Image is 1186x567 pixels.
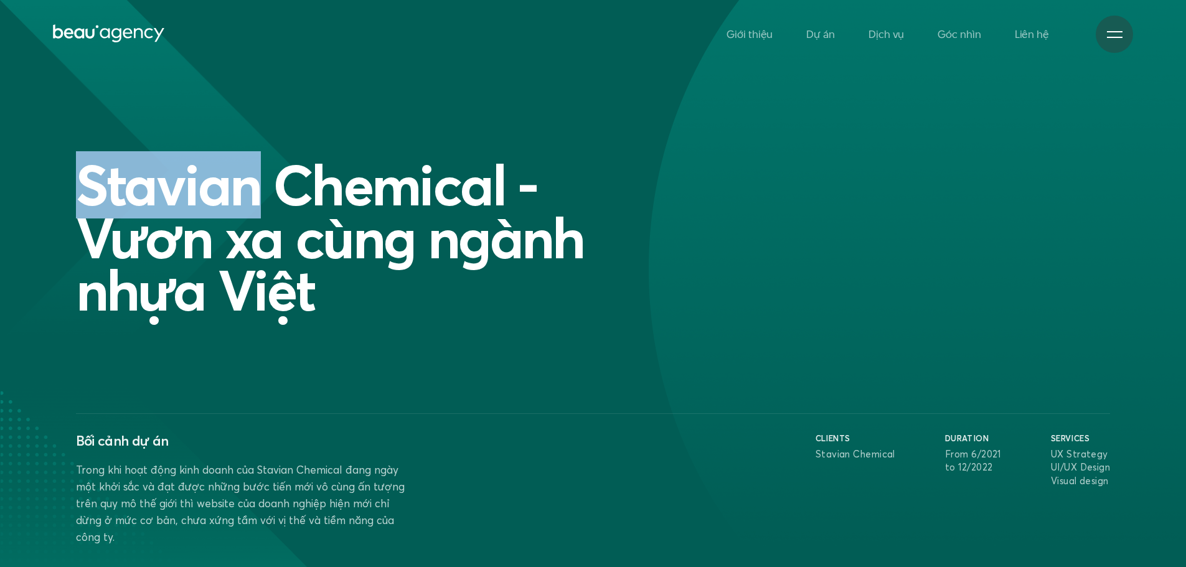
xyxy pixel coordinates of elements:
[1051,448,1110,488] p: UX Strategy UI/UX Design Visual design
[816,433,895,444] span: CLIENTS
[76,433,413,449] h2: Bối cảnh dự án
[76,461,413,545] p: Trong khi hoạt động kinh doanh của Stavian Chemical đang ngày một khởi sắc và đạt được những bước...
[1051,433,1110,444] span: SERVICES
[76,159,674,317] h1: Stavian Chemical - Vươn xa cùng ngành nhựa Việt
[945,448,1001,474] p: From 6/2021 to 12/2022
[945,433,1001,444] span: DURATION
[816,448,895,461] p: Stavian Chemical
